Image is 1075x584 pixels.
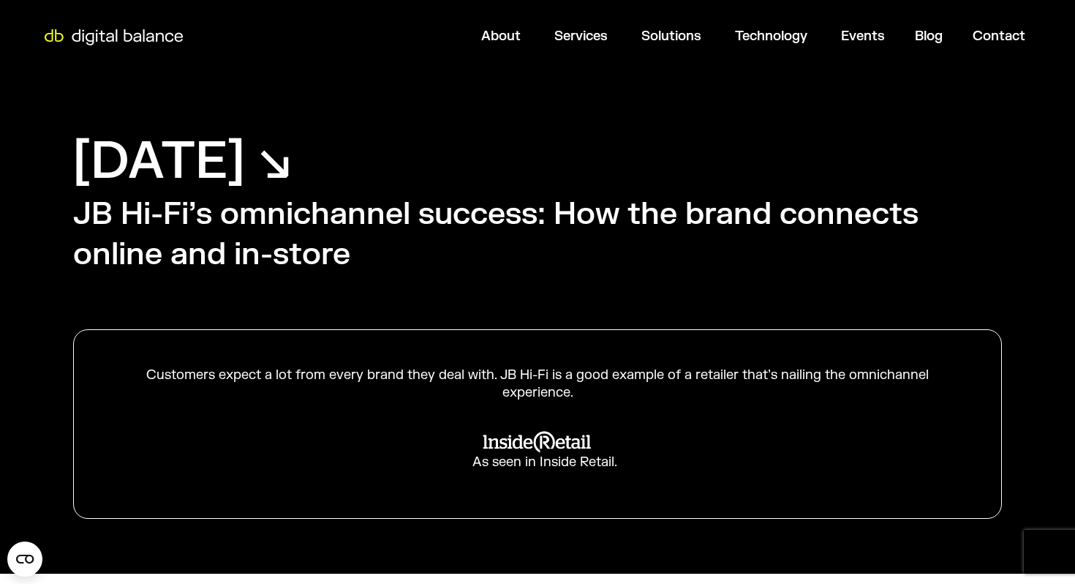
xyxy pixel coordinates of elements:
a: About [481,28,521,45]
a: Solutions [641,28,701,45]
h2: JB Hi-Fi’s omnichannel success: How the brand connects online and in-store [73,195,1002,274]
a: Contact [973,28,1025,45]
a: Blog [915,28,943,45]
div: As seen in Inside Retail. [458,454,617,471]
nav: Menu [192,22,1037,50]
div: Menu Toggle [192,22,1037,50]
div: Customers expect a lot from every brand they deal with. JB Hi-Fi is a good example of a retailer ... [110,367,965,401]
a: Technology [735,28,807,45]
img: Digital Balance logo [37,29,191,45]
button: Open CMP widget [7,542,42,577]
h1: [DATE] ↘︎ [73,128,292,195]
a: As seen in Inside Retail. [110,419,965,482]
a: Services [554,28,608,45]
a: Events [841,28,885,45]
